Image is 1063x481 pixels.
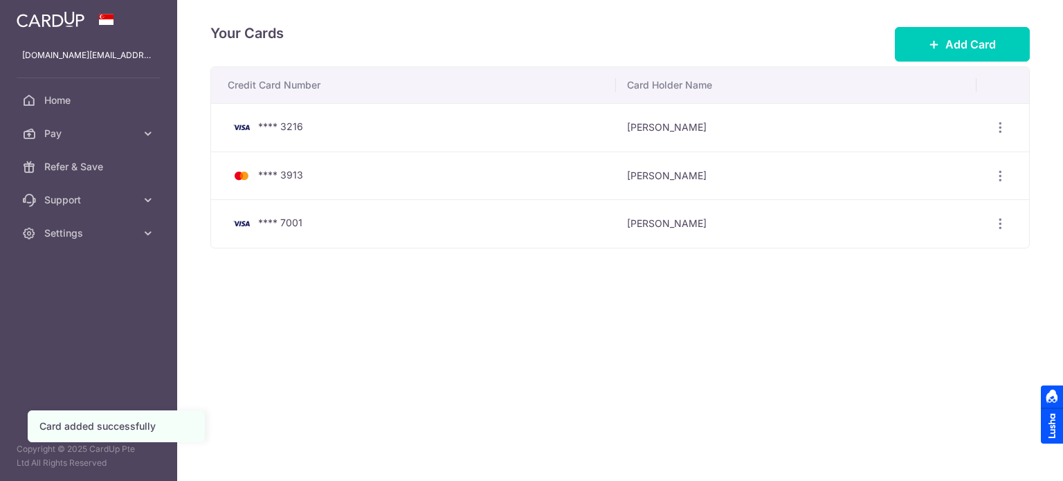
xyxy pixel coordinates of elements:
img: Bank Card [228,215,255,232]
img: Bank Card [228,167,255,184]
h4: Your Cards [210,22,284,44]
p: [DOMAIN_NAME][EMAIL_ADDRESS][DOMAIN_NAME] [22,48,155,62]
img: Bank Card [228,119,255,136]
span: Refer & Save [44,160,136,174]
span: Support [44,193,136,207]
span: Home [44,93,136,107]
span: Pay [44,127,136,140]
span: Add Card [945,36,996,53]
iframe: Opens a widget where you can find more information [974,439,1049,474]
span: Settings [44,226,136,240]
img: CardUp [17,11,84,28]
th: Card Holder Name [616,67,976,103]
th: Credit Card Number [211,67,616,103]
div: Card added successfully [39,419,193,433]
button: Add Card [895,27,1030,62]
td: [PERSON_NAME] [616,152,976,200]
td: [PERSON_NAME] [616,103,976,152]
td: [PERSON_NAME] [616,199,976,248]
